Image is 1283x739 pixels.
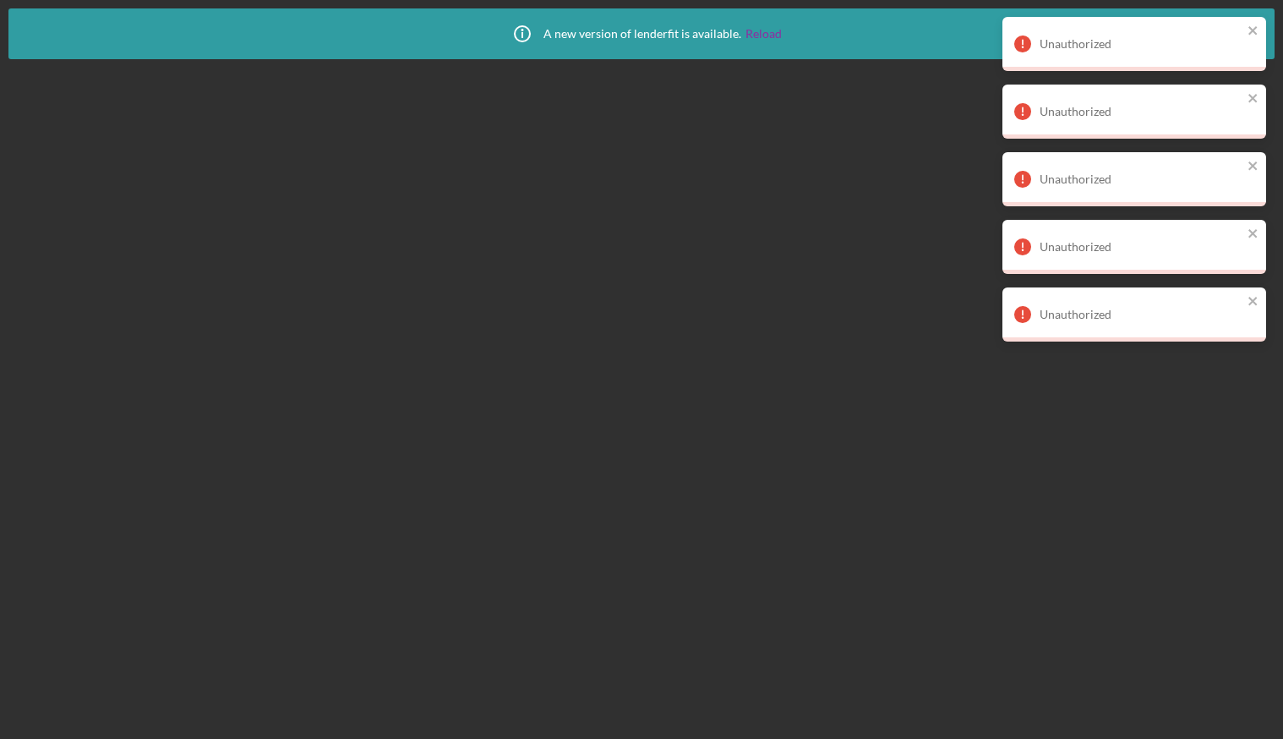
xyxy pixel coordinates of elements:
[1248,227,1259,243] button: close
[1040,172,1242,186] div: Unauthorized
[1248,91,1259,107] button: close
[1248,294,1259,310] button: close
[1040,240,1242,254] div: Unauthorized
[501,13,782,55] div: A new version of lenderfit is available.
[1248,24,1259,40] button: close
[745,27,782,41] a: Reload
[1040,37,1242,51] div: Unauthorized
[1040,105,1242,118] div: Unauthorized
[1248,159,1259,175] button: close
[1040,308,1242,321] div: Unauthorized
